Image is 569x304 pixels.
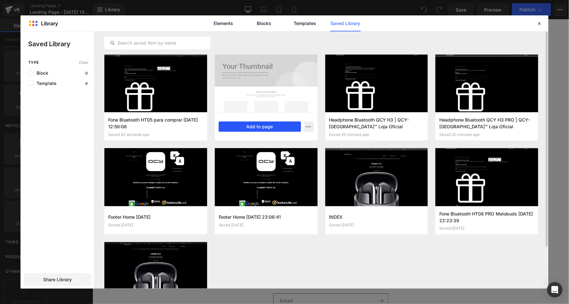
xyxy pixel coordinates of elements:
[219,223,314,227] div: Saved [DATE]
[181,274,296,289] input: Email
[209,165,267,178] a: Explore Template
[373,19,387,33] summary: Search
[219,122,301,132] button: Add to page
[303,21,373,33] button: [GEOGRAPHIC_DATA] | USD $
[171,23,209,29] span: Entrar em contato
[28,60,39,65] span: Type
[56,87,420,95] p: Start building your page
[121,19,141,33] a: Início
[547,282,563,298] div: Open Intercom Messenger
[219,214,314,220] h3: Footer Home [DATE] 23:06:41
[439,226,534,231] div: Saved [DATE]
[108,116,203,130] h3: Fone Bluetooth HT05 para comprar [DATE] 12:59:08
[108,132,203,137] div: Saved 42 seconds ago
[329,116,424,130] h3: Headphone Bluetooth QCY H3 | QCY-[GEOGRAPHIC_DATA]™ Loja Oficial
[439,210,534,224] h3: Fone Bluetooth HT08 PRO Melobuds [DATE] 22:23:39
[62,21,113,31] span: QCY GLOBAL™
[306,20,365,34] span: [GEOGRAPHIC_DATA] | USD $
[281,274,296,289] button: Subscribe
[439,116,534,130] h3: Headphone Bluetooth QCY H3 PRO | QCY-[GEOGRAPHIC_DATA]™ Loja Oficial
[144,23,163,29] span: Catálogo
[439,132,534,137] div: Saved 20 minutes ago
[62,260,414,268] h2: Subscribe to our emails
[125,23,137,29] span: Início
[329,214,424,220] h3: INDEX
[33,81,56,86] span: Template
[330,15,361,31] a: Saved Library
[167,19,213,33] a: Entrar em contato
[43,276,72,283] span: Share Library
[108,223,203,227] div: Saved [DATE]
[79,60,89,65] span: Clear
[84,71,89,75] p: 0
[290,15,320,31] a: Templates
[108,214,203,220] h3: Footer Home [DATE]
[329,223,424,227] div: Saved [DATE]
[33,71,48,76] span: Block
[60,20,115,32] a: QCY GLOBAL™
[217,3,260,8] span: Welcome to our store
[28,39,94,49] p: Saved Library
[249,15,280,31] a: Blocks
[208,15,239,31] a: Elements
[105,39,210,47] input: Search saved item by name
[84,81,89,85] p: 9
[141,19,167,33] a: Catálogo
[329,132,424,137] div: Saved 20 minutes ago
[56,183,420,188] p: or Drag & Drop elements from left sidebar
